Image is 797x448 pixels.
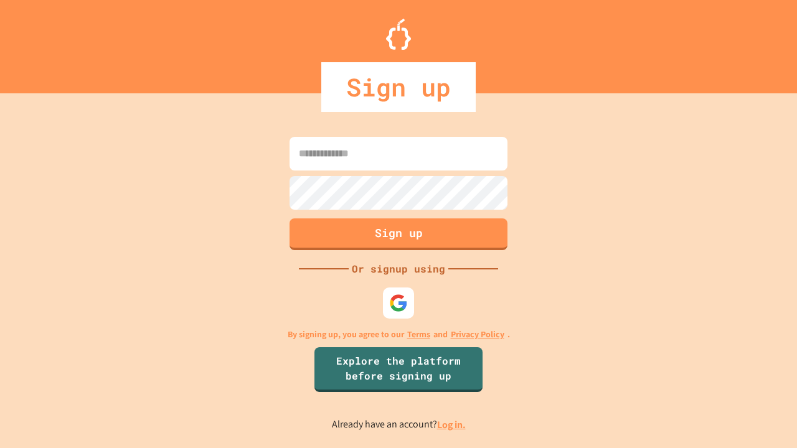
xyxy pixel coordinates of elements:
[407,328,430,341] a: Terms
[290,218,507,250] button: Sign up
[321,62,476,112] div: Sign up
[389,294,408,312] img: google-icon.svg
[437,418,466,431] a: Log in.
[288,328,510,341] p: By signing up, you agree to our and .
[349,261,448,276] div: Or signup using
[314,347,483,392] a: Explore the platform before signing up
[386,19,411,50] img: Logo.svg
[451,328,504,341] a: Privacy Policy
[332,417,466,432] p: Already have an account?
